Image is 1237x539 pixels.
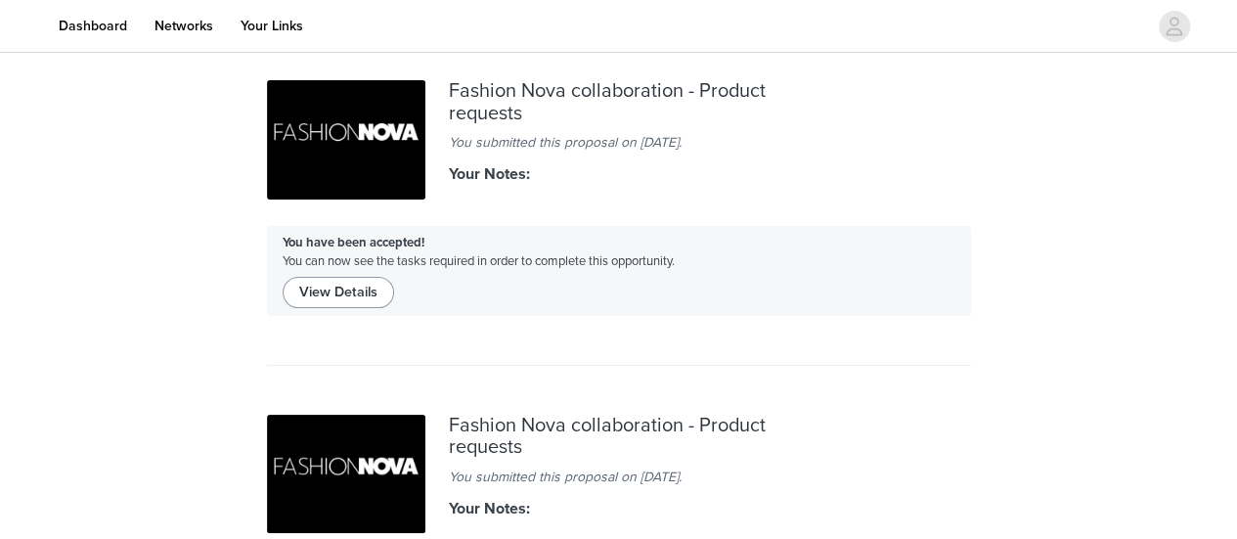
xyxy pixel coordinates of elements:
[1165,11,1183,42] div: avatar
[449,80,789,124] div: Fashion Nova collaboration - Product requests
[449,467,789,487] div: You submitted this proposal on [DATE].
[283,277,394,308] button: View Details
[229,4,315,48] a: Your Links
[267,80,425,200] img: 44cc05be-882a-49bd-a7fd-05fd344e62ba.jpg
[449,415,789,459] div: Fashion Nova collaboration - Product requests
[143,4,225,48] a: Networks
[449,132,789,153] div: You submitted this proposal on [DATE].
[283,235,424,250] strong: You have been accepted!
[267,226,971,316] div: You can now see the tasks required in order to complete this opportunity.
[47,4,139,48] a: Dashboard
[267,415,425,534] img: 44cc05be-882a-49bd-a7fd-05fd344e62ba.jpg
[449,499,530,518] strong: Your Notes:
[449,164,530,184] strong: Your Notes:
[283,278,394,293] a: View Details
